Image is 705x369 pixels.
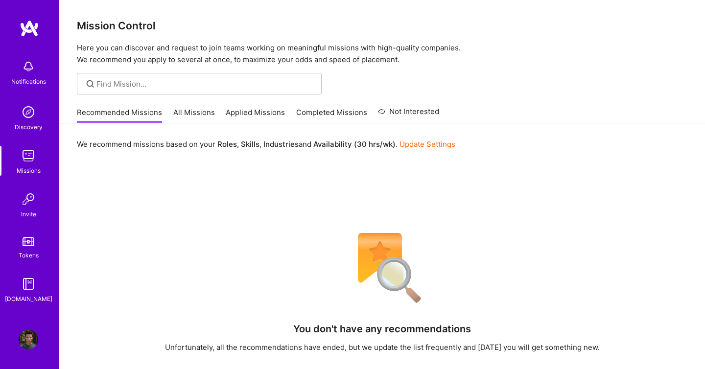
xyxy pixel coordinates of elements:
[399,139,455,149] a: Update Settings
[19,57,38,76] img: bell
[378,106,439,123] a: Not Interested
[313,139,396,149] b: Availability (30 hrs/wk)
[77,20,687,32] h3: Mission Control
[5,294,52,304] div: [DOMAIN_NAME]
[19,146,38,165] img: teamwork
[15,122,43,132] div: Discovery
[20,20,39,37] img: logo
[341,227,424,310] img: No Results
[217,139,237,149] b: Roles
[19,250,39,260] div: Tokens
[21,209,36,219] div: Invite
[19,102,38,122] img: discovery
[11,76,46,87] div: Notifications
[85,78,96,90] i: icon SearchGrey
[16,330,41,349] a: User Avatar
[77,107,162,123] a: Recommended Missions
[17,165,41,176] div: Missions
[263,139,299,149] b: Industries
[296,107,367,123] a: Completed Missions
[96,79,314,89] input: Find Mission...
[19,274,38,294] img: guide book
[241,139,259,149] b: Skills
[165,342,600,352] div: Unfortunately, all the recommendations have ended, but we update the list frequently and [DATE] y...
[23,237,34,246] img: tokens
[19,330,38,349] img: User Avatar
[77,42,687,66] p: Here you can discover and request to join teams working on meaningful missions with high-quality ...
[173,107,215,123] a: All Missions
[226,107,285,123] a: Applied Missions
[293,323,471,335] h4: You don't have any recommendations
[19,189,38,209] img: Invite
[77,139,455,149] p: We recommend missions based on your , , and .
